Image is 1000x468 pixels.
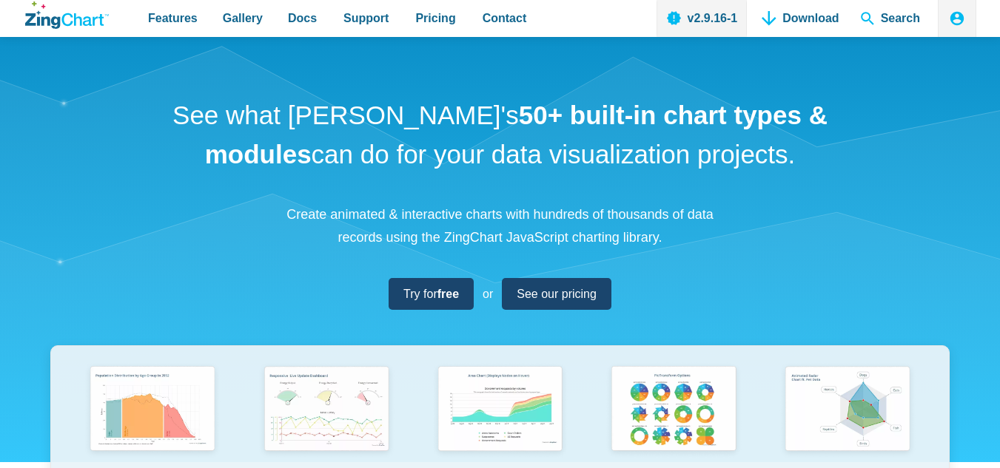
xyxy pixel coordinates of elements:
span: Contact [483,8,527,28]
strong: free [437,288,459,300]
a: ZingChart Logo. Click to return to the homepage [25,1,109,29]
span: Support [343,8,389,28]
span: Docs [288,8,317,28]
p: Create animated & interactive charts with hundreds of thousands of data records using the ZingCha... [278,203,722,248]
span: Pricing [415,8,455,28]
span: Gallery [223,8,263,28]
img: Responsive Live Update Dashboard [257,361,396,460]
h1: See what [PERSON_NAME]'s can do for your data visualization projects. [167,96,833,174]
a: Try forfree [389,278,474,310]
span: or [483,284,493,304]
img: Area Chart (Displays Nodes on Hover) [431,361,570,460]
strong: 50+ built-in chart types & modules [205,101,828,169]
a: See our pricing [502,278,611,310]
span: Features [148,8,198,28]
span: Try for [403,284,459,304]
img: Population Distribution by Age Group in 2052 [83,361,222,460]
img: Animated Radar Chart ft. Pet Data [778,361,917,460]
span: See our pricing [517,284,597,304]
img: Pie Transform Options [604,361,743,460]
